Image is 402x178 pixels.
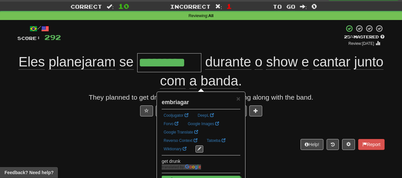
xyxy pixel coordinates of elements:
[358,139,385,150] button: Report
[327,139,339,150] button: Round history (alt+y)
[205,137,227,144] a: Tatoeba
[236,95,240,102] span: ×
[162,112,190,119] a: Cooljugator
[266,54,298,70] span: show
[196,112,216,119] a: DeepL
[196,145,203,153] button: edit links
[313,54,350,70] span: cantar
[162,99,189,105] strong: embriagar
[17,25,61,33] div: /
[44,33,61,41] span: 292
[236,95,240,102] button: Close
[311,2,317,10] span: 0
[255,54,262,70] span: o
[300,4,307,9] span: :
[17,35,41,41] span: Score:
[162,158,240,164] div: get drunk
[160,54,384,89] span: .
[156,105,169,116] button: 🧠
[107,4,114,9] span: :
[170,3,211,10] span: Incorrect
[162,137,199,144] a: Reverso Context
[349,41,374,46] small: Review: [DATE]
[49,54,116,70] span: planejaram
[162,129,200,136] a: Google Translate
[344,34,385,40] div: Mastered
[140,105,153,116] button: Favorite sentence (alt+f)
[226,2,232,10] span: 1
[118,2,129,10] span: 10
[205,54,251,70] span: durante
[201,73,238,89] span: banda
[354,54,383,70] span: junto
[301,54,309,70] span: e
[17,93,385,102] div: They planned to get drunk during the concert and sing along with the band.
[162,145,188,153] a: Wiktionary
[71,3,102,10] span: Correct
[160,73,186,89] span: com
[5,169,53,176] span: Open feedback widget
[186,120,221,127] a: Google Images
[162,120,180,127] a: Forvo
[208,14,214,18] strong: All
[273,3,295,10] span: To go
[19,54,45,70] span: Eles
[344,34,354,39] span: 25 %
[189,73,197,89] span: a
[301,139,323,150] button: Help!
[162,164,201,170] img: Color short
[215,4,222,9] span: :
[249,105,262,116] button: Add to collection (alt+a)
[119,54,133,70] span: se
